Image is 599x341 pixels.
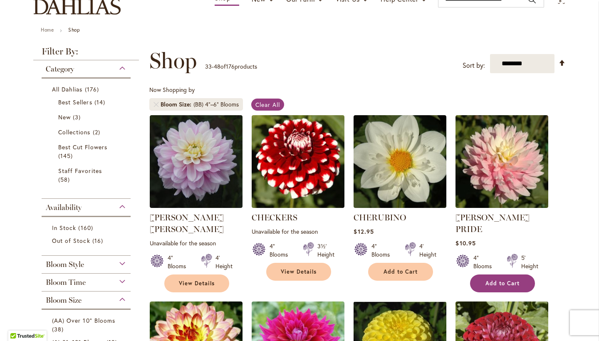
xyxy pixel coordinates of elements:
span: $10.95 [455,239,475,247]
p: Unavailable for the season [150,239,243,247]
span: Category [46,64,74,74]
span: 145 [58,151,75,160]
a: Charlotte Mae [150,202,243,210]
iframe: Launch Accessibility Center [6,311,30,335]
span: 14 [94,98,107,106]
span: View Details [179,280,215,287]
span: New [58,113,71,121]
span: Shop [149,48,197,73]
span: (AA) Over 10" Blooms [52,316,115,324]
p: Unavailable for the season [252,227,344,235]
span: Collections [58,128,91,136]
a: View Details [164,274,229,292]
a: Best Sellers [58,98,116,106]
a: CHILSON'S PRIDE [455,202,548,210]
span: 176 [226,62,235,70]
a: CHECKERS [252,202,344,210]
span: Bloom Size [46,296,82,305]
span: 38 [52,325,66,334]
span: Add to Cart [485,280,520,287]
span: 16 [92,236,105,245]
span: Availability [46,203,82,212]
div: 4" Blooms [371,242,395,259]
button: Add to Cart [368,263,433,281]
span: Bloom Size [161,100,193,109]
div: 4' Height [215,254,233,270]
span: View Details [281,268,317,275]
span: Clear All [255,101,280,109]
div: 5' Height [521,254,538,270]
span: Add to Cart [384,268,418,275]
span: In Stock [52,224,76,232]
span: Out of Stock [52,237,90,245]
a: Best Cut Flowers [58,143,116,160]
a: Clear All [251,99,284,111]
img: CHERUBINO [354,115,446,208]
a: [PERSON_NAME] [PERSON_NAME] [150,213,224,234]
span: Now Shopping by [149,86,195,94]
span: All Dahlias [52,85,83,93]
span: 48 [214,62,220,70]
a: (AA) Over 10" Blooms 38 [52,316,122,334]
label: Sort by: [463,58,485,73]
span: $12.95 [354,227,374,235]
a: CHECKERS [252,213,297,222]
p: - of products [205,60,257,73]
a: Out of Stock 16 [52,236,122,245]
a: CHERUBINO [354,213,406,222]
strong: Shop [68,27,80,33]
a: View Details [266,263,331,281]
div: 4" Blooms [270,242,293,259]
strong: Filter By: [33,47,139,60]
span: Bloom Time [46,278,86,287]
div: 3½' Height [317,242,334,259]
a: [PERSON_NAME] PRIDE [455,213,530,234]
span: 33 [205,62,212,70]
div: 4" Blooms [473,254,497,270]
a: CHERUBINO [354,202,446,210]
a: In Stock 160 [52,223,122,232]
div: (BB) 4"–6" Blooms [193,100,239,109]
img: CHECKERS [252,115,344,208]
a: All Dahlias [52,85,122,94]
span: Best Sellers [58,98,92,106]
img: CHILSON'S PRIDE [455,115,548,208]
span: 160 [78,223,95,232]
a: Home [41,27,54,33]
span: 2 [93,128,102,136]
span: Best Cut Flowers [58,143,107,151]
div: 4' Height [419,242,436,259]
button: Add to Cart [470,274,535,292]
img: Charlotte Mae [150,115,243,208]
span: 176 [85,85,101,94]
span: 3 [73,113,83,121]
a: New [58,113,116,121]
span: Staff Favorites [58,167,102,175]
a: Collections [58,128,116,136]
span: 58 [58,175,72,184]
a: Staff Favorites [58,166,116,184]
span: Bloom Style [46,260,84,269]
div: 4" Blooms [168,254,191,270]
a: Remove Bloom Size (BB) 4"–6" Blooms [153,102,158,107]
